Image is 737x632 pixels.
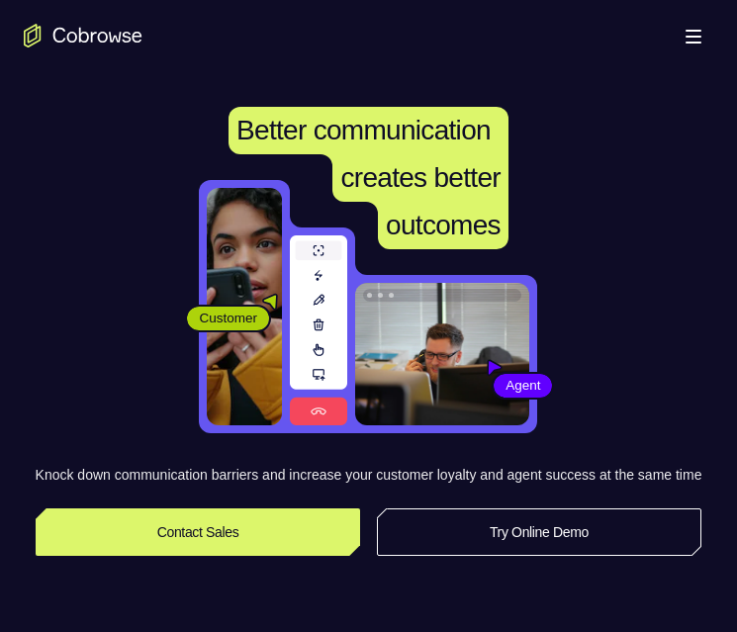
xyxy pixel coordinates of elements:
a: Go to the home page [24,24,142,47]
a: Contact Sales [36,508,361,556]
img: A customer holding their phone [207,188,282,425]
span: Better communication [236,115,491,145]
a: Try Online Demo [377,508,702,556]
p: Knock down communication barriers and increase your customer loyalty and agent success at the sam... [36,465,702,485]
img: A series of tools used in co-browsing sessions [290,235,347,425]
span: creates better [340,162,500,193]
img: A customer support agent talking on the phone [355,283,529,425]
